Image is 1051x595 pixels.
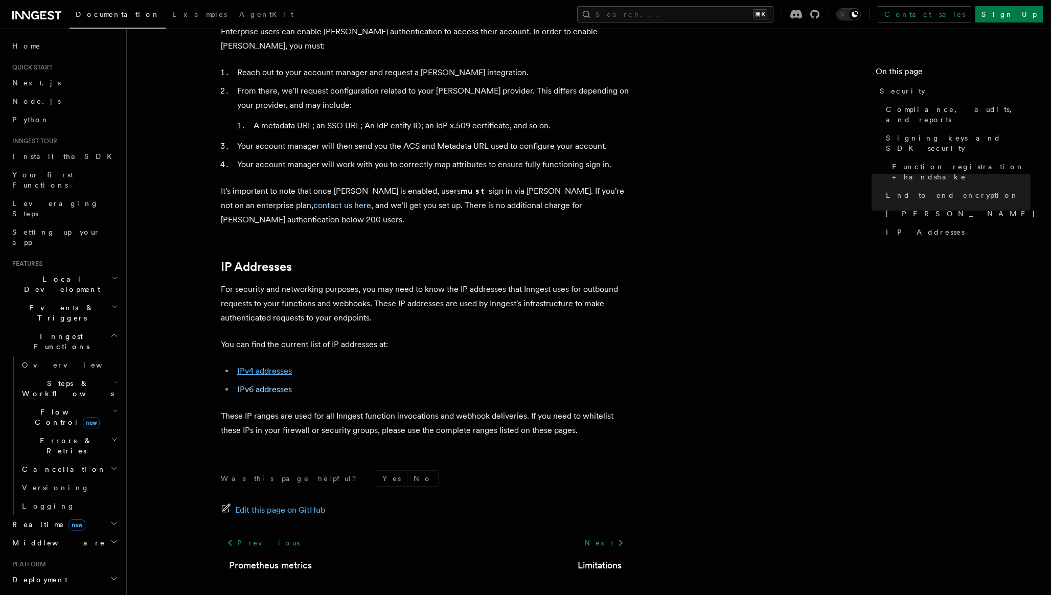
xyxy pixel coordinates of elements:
[886,209,1036,219] span: [PERSON_NAME]
[577,6,773,22] button: Search...⌘K
[8,560,46,568] span: Platform
[250,119,630,133] li: A metadata URL; an SSO URL; An IdP entity ID; an IdP x.509 certificate, and so on.
[172,10,227,18] span: Examples
[18,478,120,497] a: Versioning
[578,534,630,552] a: Next
[376,471,407,486] button: Yes
[234,84,630,133] li: From there, we'll request configuration related to your [PERSON_NAME] provider. This differs depe...
[8,194,120,223] a: Leveraging Steps
[76,10,160,18] span: Documentation
[221,503,326,517] a: Edit this page on GitHub
[8,110,120,129] a: Python
[8,538,105,548] span: Middleware
[12,79,61,87] span: Next.js
[313,200,371,210] a: contact us here
[886,104,1031,125] span: Compliance, audits, and reports
[221,473,363,484] p: Was this page helpful?
[221,534,305,552] a: Previous
[221,260,292,274] a: IP Addresses
[12,97,61,105] span: Node.js
[886,227,965,237] span: IP Addresses
[8,515,120,534] button: Realtimenew
[234,157,630,172] li: Your account manager will work with you to correctly map attributes to ensure fully functioning s...
[12,116,50,124] span: Python
[8,327,120,356] button: Inngest Functions
[8,147,120,166] a: Install the SDK
[234,65,630,80] li: Reach out to your account manager and request a [PERSON_NAME] integration.
[8,260,42,268] span: Features
[578,558,622,573] a: Limitations
[8,274,111,294] span: Local Development
[880,86,925,96] span: Security
[8,570,120,589] button: Deployment
[8,331,110,352] span: Inngest Functions
[8,356,120,515] div: Inngest Functions
[975,6,1043,22] a: Sign Up
[8,37,120,55] a: Home
[18,464,106,474] span: Cancellation
[882,223,1031,241] a: IP Addresses
[70,3,166,29] a: Documentation
[882,129,1031,157] a: Signing keys and SDK security
[18,436,111,456] span: Errors & Retries
[12,171,73,189] span: Your first Functions
[221,184,630,227] p: It's important to note that once [PERSON_NAME] is enabled, users sign in via [PERSON_NAME]. If yo...
[12,152,118,161] span: Install the SDK
[882,204,1031,223] a: [PERSON_NAME]
[8,534,120,552] button: Middleware
[876,82,1031,100] a: Security
[8,575,67,585] span: Deployment
[18,356,120,374] a: Overview
[237,366,292,376] a: IPv4 addresses
[8,92,120,110] a: Node.js
[221,282,630,325] p: For security and networking purposes, you may need to know the IP addresses that Inngest uses for...
[8,299,120,327] button: Events & Triggers
[221,337,630,352] p: You can find the current list of IP addresses at:
[8,303,111,323] span: Events & Triggers
[882,100,1031,129] a: Compliance, audits, and reports
[18,407,112,427] span: Flow Control
[8,519,85,530] span: Realtime
[12,228,100,246] span: Setting up your app
[878,6,971,22] a: Contact sales
[882,186,1031,204] a: End to end encryption
[461,186,489,196] strong: must
[886,133,1031,153] span: Signing keys and SDK security
[892,162,1031,182] span: Function registration + handshake
[18,374,120,403] button: Steps & Workflows
[886,190,1019,200] span: End to end encryption
[18,403,120,431] button: Flow Controlnew
[407,471,438,486] button: No
[237,384,292,394] a: IPv6 addresses
[888,157,1031,186] a: Function registration + handshake
[8,223,120,251] a: Setting up your app
[229,558,312,573] a: Prometheus metrics
[876,65,1031,82] h4: On this page
[18,378,114,399] span: Steps & Workflows
[221,409,630,438] p: These IP ranges are used for all Inngest function invocations and webhook deliveries. If you need...
[18,431,120,460] button: Errors & Retries
[234,139,630,153] li: Your account manager will then send you the ACS and Metadata URL used to configure your account.
[166,3,233,28] a: Examples
[753,9,767,19] kbd: ⌘K
[22,361,127,369] span: Overview
[235,503,326,517] span: Edit this page on GitHub
[12,41,41,51] span: Home
[8,166,120,194] a: Your first Functions
[221,25,630,53] p: Enterprise users can enable [PERSON_NAME] authentication to access their account. In order to ena...
[18,497,120,515] a: Logging
[22,484,89,492] span: Versioning
[68,519,85,531] span: new
[12,199,99,218] span: Leveraging Steps
[22,502,75,510] span: Logging
[83,417,100,428] span: new
[18,460,120,478] button: Cancellation
[836,8,861,20] button: Toggle dark mode
[233,3,300,28] a: AgentKit
[8,270,120,299] button: Local Development
[8,137,57,145] span: Inngest tour
[8,74,120,92] a: Next.js
[239,10,293,18] span: AgentKit
[8,63,53,72] span: Quick start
